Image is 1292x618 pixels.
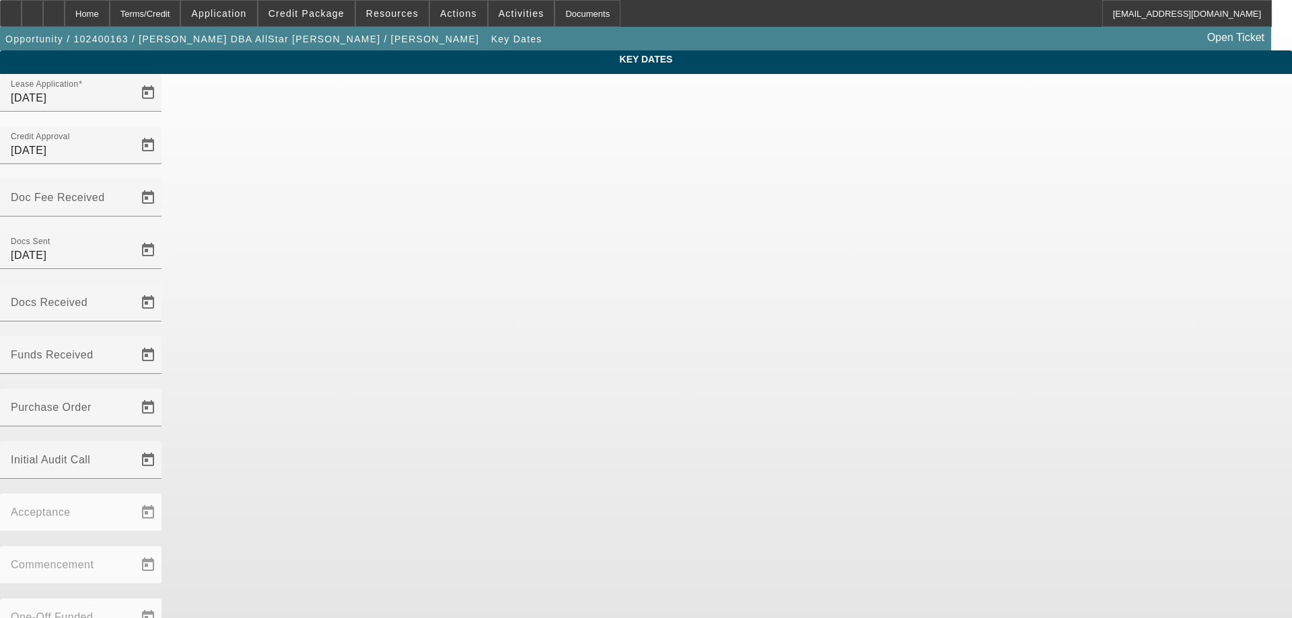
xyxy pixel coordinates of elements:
[135,447,161,473] button: Open calendar
[11,192,105,203] mat-label: Doc Fee Received
[366,8,419,19] span: Resources
[488,27,546,51] button: Key Dates
[11,297,87,308] mat-label: Docs Received
[11,80,78,89] mat-label: Lease Application
[491,34,542,44] span: Key Dates
[135,394,161,421] button: Open calendar
[1202,26,1270,49] a: Open Ticket
[11,132,70,141] mat-label: Credit Approval
[10,54,1282,65] span: Key Dates
[356,1,429,26] button: Resources
[440,8,477,19] span: Actions
[499,8,544,19] span: Activities
[11,237,50,246] mat-label: Docs Sent
[11,349,94,360] mat-label: Funds Received
[489,1,554,26] button: Activities
[430,1,487,26] button: Actions
[135,342,161,369] button: Open calendar
[191,8,246,19] span: Application
[181,1,256,26] button: Application
[135,184,161,211] button: Open calendar
[135,237,161,264] button: Open calendar
[11,401,92,413] mat-label: Purchase Order
[135,132,161,159] button: Open calendar
[11,559,94,570] mat-label: Commencement
[135,289,161,316] button: Open calendar
[11,506,71,518] mat-label: Acceptance
[11,454,90,465] mat-label: Initial Audit Call
[5,34,479,44] span: Opportunity / 102400163 / [PERSON_NAME] DBA AllStar [PERSON_NAME] / [PERSON_NAME]
[268,8,345,19] span: Credit Package
[258,1,355,26] button: Credit Package
[135,79,161,106] button: Open calendar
